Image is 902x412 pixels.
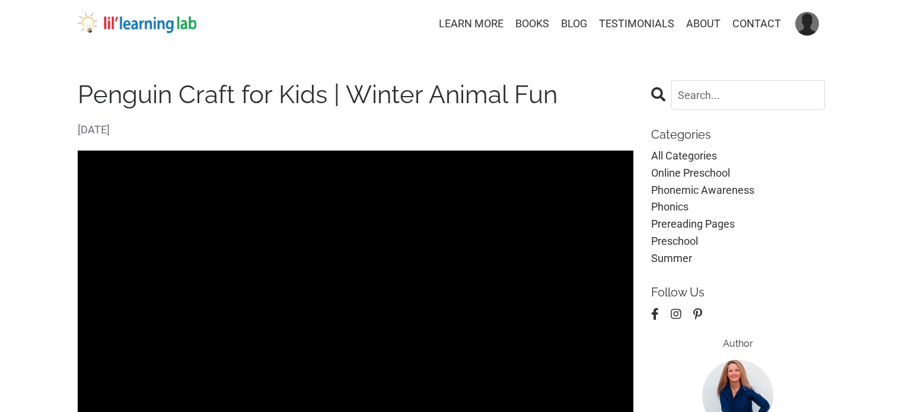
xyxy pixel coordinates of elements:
a: phonics [651,199,825,216]
a: LEARN MORE [439,15,503,33]
input: Search... [671,80,825,110]
a: CONTACT [732,15,781,33]
a: prereading pages [651,216,825,233]
a: ABOUT [686,15,721,33]
p: Categories [651,127,825,142]
a: All Categories [651,148,825,165]
h6: Author [651,338,825,349]
a: BOOKS [515,15,549,33]
span: [DATE] [78,122,634,139]
h1: Penguin Craft for Kids | Winter Animal Fun [78,80,634,110]
a: summer [651,250,825,267]
a: phonemic awareness [651,182,825,199]
a: preschool [651,233,825,250]
img: User Avatar [795,12,819,36]
a: TESTIMONIALS [599,15,674,33]
img: lil' learning lab [78,12,196,34]
p: Follow Us [651,285,825,299]
a: BLOG [561,15,587,33]
a: online preschool [651,165,825,182]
